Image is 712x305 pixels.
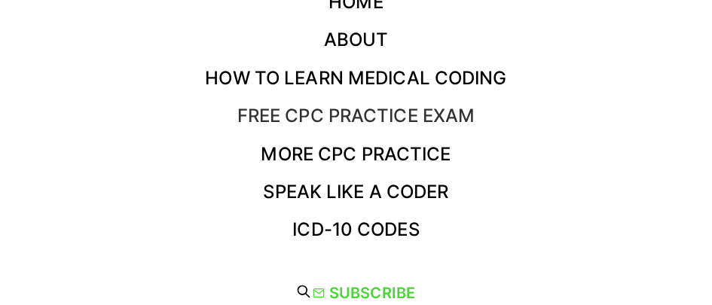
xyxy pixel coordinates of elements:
[292,218,419,240] a: ICD-10 Codes
[324,29,389,50] a: About
[313,281,415,305] a: Subscribe
[237,105,475,127] a: Free CPC Practice Exam
[261,143,451,165] a: More CPC Practice
[205,67,506,89] a: How to Learn Medical Coding
[263,181,448,203] a: Speak Like a Coder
